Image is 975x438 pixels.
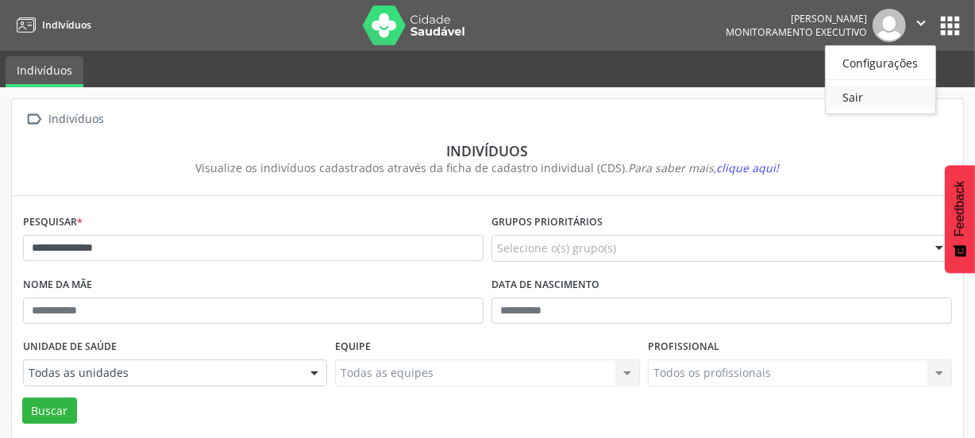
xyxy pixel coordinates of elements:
[23,108,107,131] a:  Indivíduos
[717,160,780,175] span: clique aqui!
[825,45,936,114] ul: 
[491,273,599,298] label: Data de nascimento
[491,210,603,235] label: Grupos prioritários
[11,12,91,38] a: Indivíduos
[726,25,867,39] span: Monitoramento Executivo
[953,181,967,236] span: Feedback
[23,273,92,298] label: Nome da mãe
[23,210,83,235] label: Pesquisar
[22,398,77,425] button: Buscar
[936,12,964,40] button: apps
[6,56,83,87] a: Indivíduos
[23,108,46,131] i: 
[46,108,107,131] div: Indivíduos
[335,335,371,359] label: Equipe
[629,160,780,175] i: Para saber mais,
[23,335,117,359] label: Unidade de saúde
[906,9,936,42] button: 
[29,365,295,381] span: Todas as unidades
[497,240,616,256] span: Selecione o(s) grupo(s)
[826,86,935,108] a: Sair
[648,335,719,359] label: Profissional
[34,159,941,176] div: Visualize os indivíduos cadastrados através da ficha de cadastro individual (CDS).
[34,142,941,159] div: Indivíduos
[873,9,906,42] img: img
[826,52,935,74] a: Configurações
[945,165,975,273] button: Feedback - Mostrar pesquisa
[726,12,867,25] div: [PERSON_NAME]
[42,18,91,32] span: Indivíduos
[912,14,930,32] i: 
